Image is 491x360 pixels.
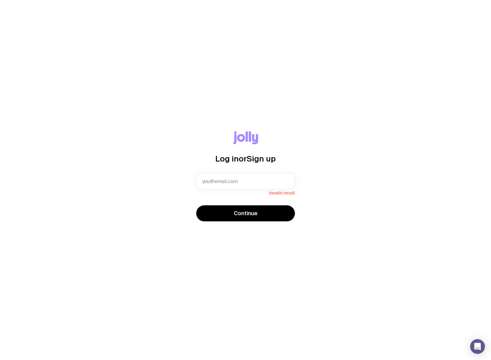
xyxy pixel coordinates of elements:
button: Continue [196,205,295,221]
span: Sign up [247,154,276,163]
input: you@email.com [196,173,295,189]
span: or [239,154,247,163]
div: Open Intercom Messenger [470,339,485,354]
span: Continue [234,210,258,217]
span: Log in [215,154,239,163]
span: Invalid email [196,189,295,195]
